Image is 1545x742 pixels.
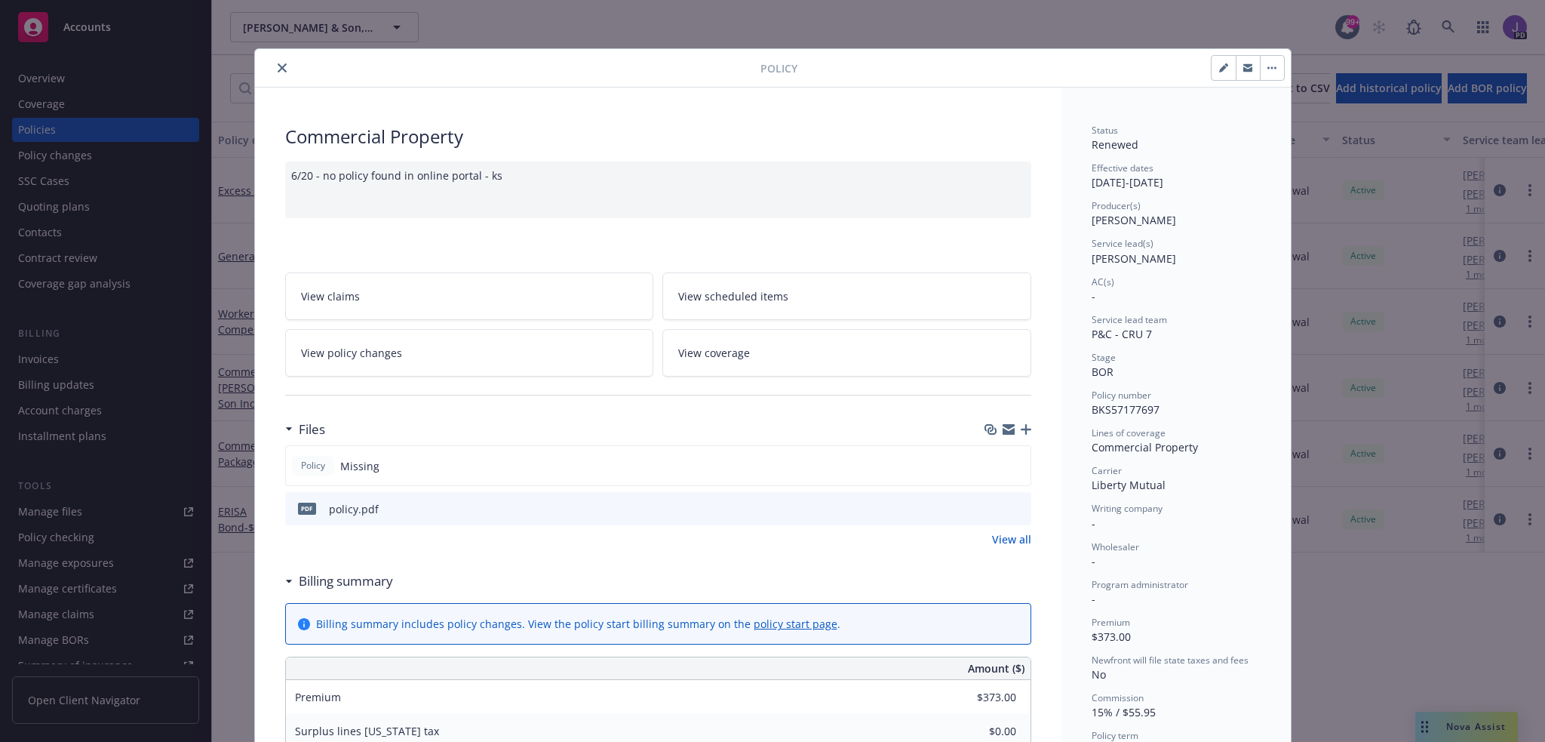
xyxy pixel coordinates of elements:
div: Commercial Property [285,124,1031,149]
span: Premium [295,690,341,704]
div: [DATE] - [DATE] [1092,162,1261,190]
span: Surplus lines [US_STATE] tax [295,724,439,738]
span: Service lead(s) [1092,237,1153,250]
span: Service lead team [1092,313,1167,326]
span: - [1092,592,1095,606]
span: No [1092,667,1106,682]
span: View policy changes [301,345,402,361]
span: Amount ($) [968,660,1024,676]
span: BKS57177697 [1092,402,1160,417]
span: Writing company [1092,502,1163,515]
span: Liberty Mutual [1092,478,1166,492]
div: Files [285,420,325,439]
a: View all [992,531,1031,547]
span: Effective dates [1092,162,1153,174]
span: Policy term [1092,729,1138,742]
span: Renewed [1092,137,1138,152]
span: pdf [298,503,316,514]
h3: Files [299,420,325,439]
span: AC(s) [1092,276,1114,288]
span: View claims [301,288,360,304]
button: close [273,59,291,77]
span: Lines of coverage [1092,426,1166,439]
span: $373.00 [1092,630,1131,644]
div: 6/20 - no policy found in online portal - ks [285,162,1031,218]
span: Program administrator [1092,578,1188,591]
input: 0.00 [927,686,1025,709]
button: download file [988,501,1000,517]
span: Status [1092,124,1118,137]
a: View coverage [662,329,1031,377]
span: Carrier [1092,464,1122,477]
span: Policy [298,459,328,473]
span: View scheduled items [678,288,788,304]
span: Producer(s) [1092,199,1141,212]
span: Wholesaler [1092,540,1139,553]
a: policy start page [754,617,837,631]
h3: Billing summary [299,571,393,591]
span: Missing [340,458,379,474]
span: View coverage [678,345,750,361]
div: Commercial Property [1092,439,1261,455]
span: 15% / $55.95 [1092,705,1156,719]
span: Policy [760,60,797,76]
span: Newfront will file state taxes and fees [1092,654,1249,667]
div: policy.pdf [329,501,379,517]
span: [PERSON_NAME] [1092,251,1176,266]
div: Billing summary includes policy changes. View the policy start billing summary on the . [316,616,840,632]
button: preview file [1012,501,1025,517]
span: P&C - CRU 7 [1092,327,1152,341]
span: Stage [1092,351,1116,364]
span: Premium [1092,616,1130,629]
span: - [1092,289,1095,303]
a: View policy changes [285,329,654,377]
span: Policy number [1092,389,1151,402]
a: View claims [285,272,654,320]
span: - [1092,554,1095,568]
a: View scheduled items [662,272,1031,320]
span: - [1092,516,1095,531]
span: BOR [1092,365,1113,379]
div: Billing summary [285,571,393,591]
span: [PERSON_NAME] [1092,213,1176,227]
span: Commission [1092,691,1144,704]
